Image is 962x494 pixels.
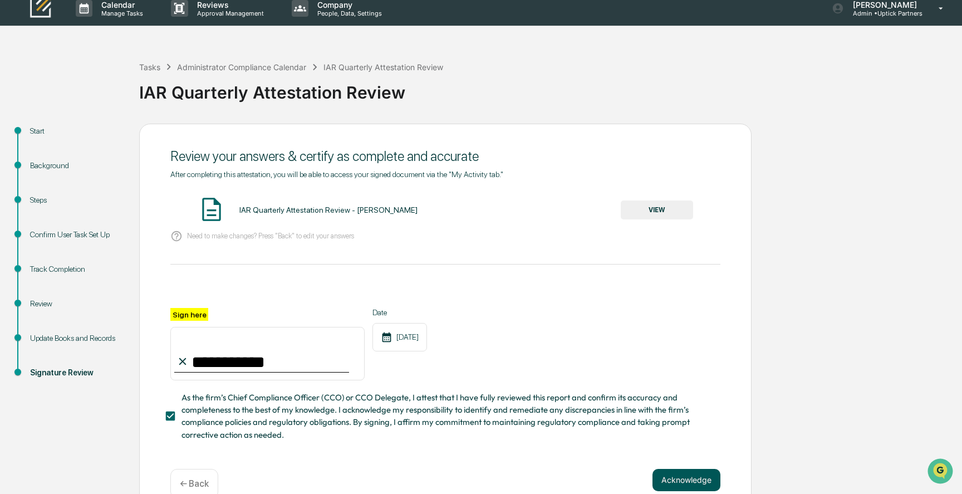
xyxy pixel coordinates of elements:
div: Review [30,298,121,310]
div: Track Completion [30,263,121,275]
span: Preclearance [22,140,72,151]
p: How can we help? [11,23,203,41]
div: 🗄️ [81,141,90,150]
div: Start new chat [38,85,183,96]
span: As the firm’s Chief Compliance Officer (CCO) or CCO Delegate, I attest that I have fully reviewed... [181,392,711,441]
div: Administrator Compliance Calendar [177,62,306,72]
div: Signature Review [30,367,121,379]
div: IAR Quarterly Attestation Review [139,74,956,102]
img: 1746055101610-c473b297-6a78-478c-a979-82029cc54cd1 [11,85,31,105]
div: 🖐️ [11,141,20,150]
a: 🔎Data Lookup [7,157,75,177]
p: Need to make changes? Press "Back" to edit your answers [187,232,354,240]
span: Attestations [92,140,138,151]
div: Tasks [139,62,160,72]
p: Approval Management [188,9,269,17]
a: 🗄️Attestations [76,136,143,156]
span: Pylon [111,189,135,197]
div: IAR Quarterly Attestation Review [323,62,443,72]
div: Review your answers & certify as complete and accurate [170,148,720,164]
a: Powered byPylon [78,188,135,197]
button: Start new chat [189,89,203,102]
span: After completing this attestation, you will be able to access your signed document via the "My Ac... [170,170,503,179]
p: People, Data, Settings [308,9,387,17]
div: [DATE] [372,323,427,351]
label: Sign here [170,308,208,321]
div: Confirm User Task Set Up [30,229,121,241]
button: Acknowledge [652,469,720,491]
label: Date [372,308,427,317]
div: Update Books and Records [30,332,121,344]
iframe: Open customer support [926,457,956,487]
div: Background [30,160,121,172]
a: 🖐️Preclearance [7,136,76,156]
div: Steps [30,194,121,206]
p: ← Back [180,478,209,489]
img: Document Icon [198,195,225,223]
p: Manage Tasks [92,9,149,17]
span: Data Lookup [22,162,70,173]
div: We're offline, we'll be back soon [38,96,145,105]
div: Start [30,125,121,137]
p: Admin • Uptick Partners [844,9,922,17]
div: IAR Quarterly Attestation Review - [PERSON_NAME] [239,206,418,214]
button: VIEW [621,200,693,219]
div: 🔎 [11,163,20,172]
